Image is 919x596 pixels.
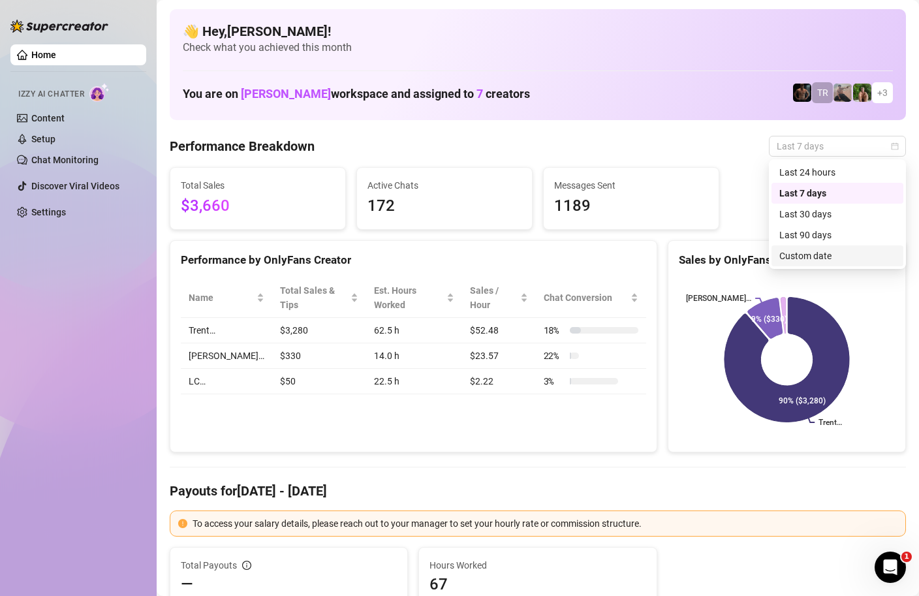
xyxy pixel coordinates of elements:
[853,84,871,102] img: Nathaniel
[272,369,366,394] td: $50
[554,194,708,219] span: 1189
[31,155,99,165] a: Chat Monitoring
[462,278,535,318] th: Sales / Hour
[181,369,272,394] td: LC…
[10,20,108,33] img: logo-BBDzfeDw.svg
[544,323,565,337] span: 18 %
[470,283,517,312] span: Sales / Hour
[429,574,646,595] span: 67
[891,142,899,150] span: calendar
[793,84,811,102] img: Trent
[241,87,331,101] span: [PERSON_NAME]
[544,290,628,305] span: Chat Conversion
[771,204,903,225] div: Last 30 days
[170,482,906,500] h4: Payouts for [DATE] - [DATE]
[779,228,896,242] div: Last 90 days
[779,249,896,263] div: Custom date
[366,318,462,343] td: 62.5 h
[183,40,893,55] span: Check what you achieved this month
[272,343,366,369] td: $330
[771,225,903,245] div: Last 90 days
[170,137,315,155] h4: Performance Breakdown
[771,162,903,183] div: Last 24 hours
[181,194,335,219] span: $3,660
[181,278,272,318] th: Name
[31,50,56,60] a: Home
[31,134,55,144] a: Setup
[181,574,193,595] span: —
[181,251,646,269] div: Performance by OnlyFans Creator
[178,519,187,528] span: exclamation-circle
[817,86,828,100] span: TR
[189,290,254,305] span: Name
[901,552,912,562] span: 1
[554,178,708,193] span: Messages Sent
[779,165,896,180] div: Last 24 hours
[771,245,903,266] div: Custom date
[779,186,896,200] div: Last 7 days
[272,318,366,343] td: $3,280
[476,87,483,101] span: 7
[374,283,444,312] div: Est. Hours Worked
[777,136,898,156] span: Last 7 days
[877,86,888,100] span: + 3
[367,194,522,219] span: 172
[366,343,462,369] td: 14.0 h
[833,84,852,102] img: LC
[89,83,110,102] img: AI Chatter
[462,369,535,394] td: $2.22
[31,113,65,123] a: Content
[544,349,565,363] span: 22 %
[181,318,272,343] td: Trent…
[183,22,893,40] h4: 👋 Hey, [PERSON_NAME] !
[544,374,565,388] span: 3 %
[181,558,237,572] span: Total Payouts
[429,558,646,572] span: Hours Worked
[272,278,366,318] th: Total Sales & Tips
[193,516,897,531] div: To access your salary details, please reach out to your manager to set your hourly rate or commis...
[771,183,903,204] div: Last 7 days
[31,207,66,217] a: Settings
[366,369,462,394] td: 22.5 h
[181,178,335,193] span: Total Sales
[779,207,896,221] div: Last 30 days
[31,181,119,191] a: Discover Viral Videos
[183,87,530,101] h1: You are on workspace and assigned to creators
[679,251,895,269] div: Sales by OnlyFans Creator
[18,88,84,101] span: Izzy AI Chatter
[536,278,646,318] th: Chat Conversion
[462,318,535,343] td: $52.48
[367,178,522,193] span: Active Chats
[181,343,272,369] td: [PERSON_NAME]…
[875,552,906,583] iframe: Intercom live chat
[280,283,348,312] span: Total Sales & Tips
[242,561,251,570] span: info-circle
[818,418,842,427] text: Trent…
[462,343,535,369] td: $23.57
[686,294,751,303] text: [PERSON_NAME]…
